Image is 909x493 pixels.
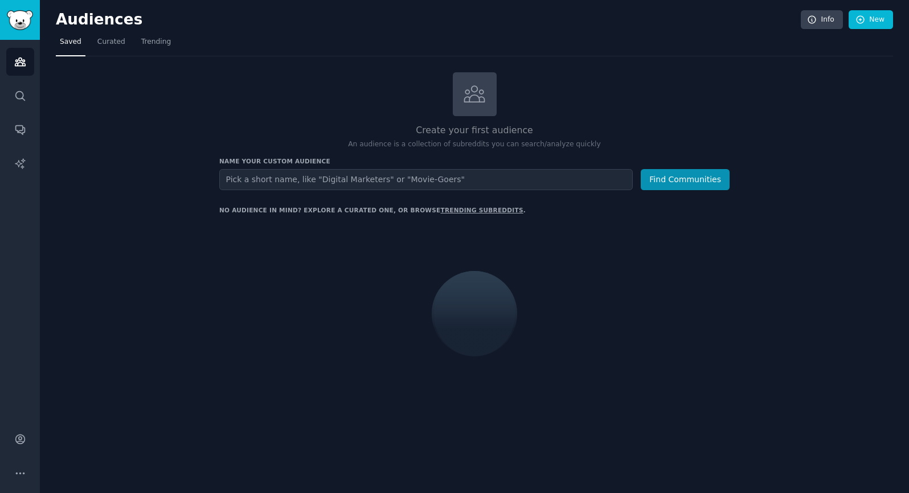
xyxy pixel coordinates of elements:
p: An audience is a collection of subreddits you can search/analyze quickly [219,139,730,150]
div: No audience in mind? Explore a curated one, or browse . [219,206,526,214]
h3: Name your custom audience [219,157,730,165]
input: Pick a short name, like "Digital Marketers" or "Movie-Goers" [219,169,633,190]
span: Saved [60,37,81,47]
h2: Create your first audience [219,124,730,138]
a: Curated [93,33,129,56]
a: trending subreddits [440,207,523,213]
a: Saved [56,33,85,56]
h2: Audiences [56,11,801,29]
a: Trending [137,33,175,56]
span: Trending [141,37,171,47]
img: GummySearch logo [7,10,33,30]
a: Info [801,10,843,30]
a: New [849,10,893,30]
button: Find Communities [641,169,730,190]
span: Curated [97,37,125,47]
